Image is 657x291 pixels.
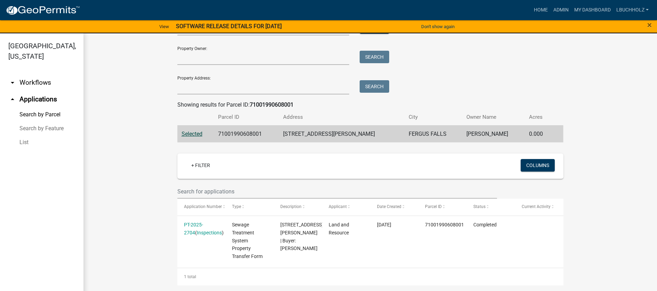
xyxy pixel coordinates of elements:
datatable-header-cell: Status [467,199,515,215]
div: Showing results for Parcel ID: [177,101,563,109]
strong: SOFTWARE RELEASE DETAILS FOR [DATE] [176,23,282,30]
span: × [647,20,652,30]
span: 10/06/2025 [377,222,391,227]
a: Admin [551,3,571,17]
th: Acres [525,109,553,125]
span: 601 PECK ST | Buyer: Rita Wickline [280,222,323,251]
datatable-header-cell: Type [225,199,274,215]
span: Type [232,204,241,209]
td: 0.000 [525,125,553,142]
datatable-header-cell: Applicant [322,199,370,215]
a: View [157,21,172,32]
th: Address [279,109,404,125]
span: 71001990608001 [425,222,464,227]
span: Date Created [377,204,401,209]
span: Sewage Treatment System Property Transfer Form [232,222,263,259]
span: Parcel ID [425,204,442,209]
datatable-header-cell: Date Created [370,199,419,215]
span: Land and Resource [329,222,349,235]
button: Search [360,51,389,63]
a: Selected [182,131,202,137]
span: Applicant [329,204,347,209]
td: [STREET_ADDRESS][PERSON_NAME] [279,125,404,142]
th: City [404,109,462,125]
datatable-header-cell: Description [274,199,322,215]
span: Completed [473,222,497,227]
th: Owner Name [462,109,525,125]
a: lbuchholz [614,3,651,17]
a: PT-2025-2704 [184,222,203,235]
td: FERGUS FALLS [404,125,462,142]
button: Don't show again [418,21,457,32]
td: 71001990608001 [214,125,279,142]
th: Parcel ID [214,109,279,125]
td: [PERSON_NAME] [462,125,525,142]
input: Search for applications [177,184,497,199]
a: + Filter [186,159,216,172]
a: My Dashboard [571,3,614,17]
button: Search [360,80,389,93]
i: arrow_drop_up [8,95,17,103]
span: Description [280,204,302,209]
div: ( ) [184,221,219,237]
span: Current Activity [522,204,551,209]
div: 1 total [177,268,563,285]
a: Inspections [197,230,222,235]
datatable-header-cell: Current Activity [515,199,563,215]
span: Status [473,204,486,209]
span: Application Number [184,204,222,209]
strong: 71001990608001 [250,101,294,108]
a: Home [531,3,551,17]
button: Columns [521,159,555,172]
datatable-header-cell: Application Number [177,199,226,215]
datatable-header-cell: Parcel ID [418,199,467,215]
button: Close [647,21,652,29]
i: arrow_drop_down [8,78,17,87]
